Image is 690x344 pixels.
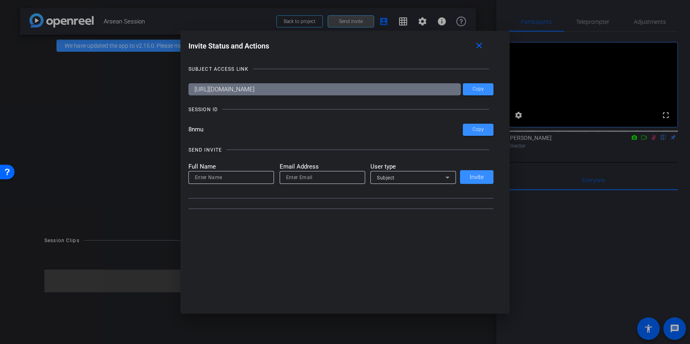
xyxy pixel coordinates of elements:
[195,173,268,182] input: Enter Name
[473,86,484,92] span: Copy
[188,146,222,154] div: SEND INVITE
[188,162,274,171] mat-label: Full Name
[188,146,494,154] openreel-title-line: SEND INVITE
[188,65,494,73] openreel-title-line: SUBJECT ACCESS LINK
[463,83,493,95] button: Copy
[377,175,395,181] span: Subject
[473,127,484,133] span: Copy
[463,124,493,136] button: Copy
[286,173,359,182] input: Enter Email
[188,65,249,73] div: SUBJECT ACCESS LINK
[188,39,494,53] div: Invite Status and Actions
[474,41,484,51] mat-icon: close
[280,162,365,171] mat-label: Email Address
[188,106,218,114] div: SESSION ID
[188,106,494,114] openreel-title-line: SESSION ID
[370,162,456,171] mat-label: User type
